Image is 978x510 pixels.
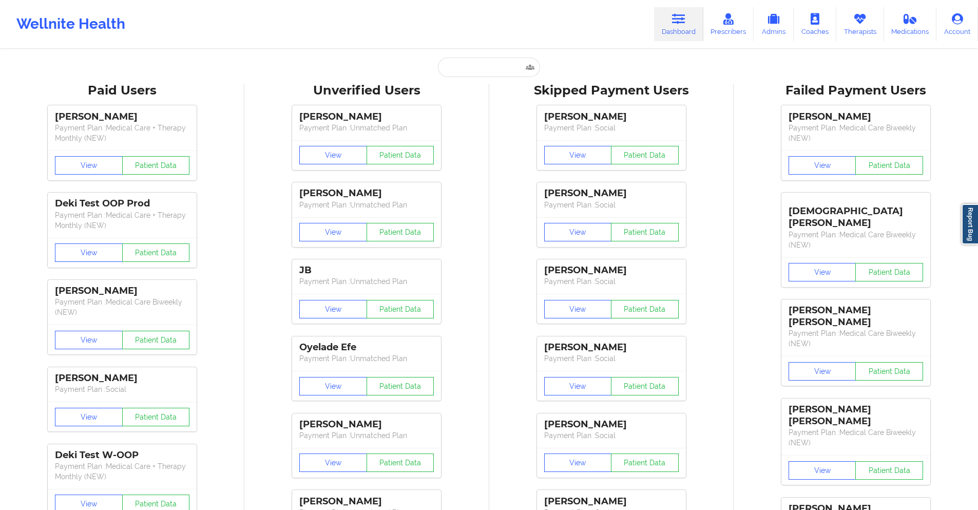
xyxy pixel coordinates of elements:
a: Account [936,7,978,41]
div: [PERSON_NAME] [544,187,679,199]
button: View [789,362,856,381]
a: Therapists [836,7,884,41]
button: View [789,461,856,480]
button: View [544,300,612,318]
p: Payment Plan : Unmatched Plan [299,353,434,364]
div: [PERSON_NAME] [789,111,923,123]
div: Deki Test OOP Prod [55,198,189,210]
button: Patient Data [367,300,434,318]
p: Payment Plan : Unmatched Plan [299,200,434,210]
div: [PERSON_NAME] [55,372,189,384]
div: Paid Users [7,83,237,99]
p: Payment Plan : Social [544,123,679,133]
div: Oyelade Efe [299,342,434,353]
p: Payment Plan : Medical Care + Therapy Monthly (NEW) [55,461,189,482]
div: [PERSON_NAME] [PERSON_NAME] [789,305,923,328]
div: [PERSON_NAME] [55,285,189,297]
button: Patient Data [855,156,923,175]
p: Payment Plan : Social [544,276,679,287]
button: Patient Data [855,461,923,480]
div: Unverified Users [252,83,482,99]
div: [PERSON_NAME] [55,111,189,123]
p: Payment Plan : Unmatched Plan [299,430,434,441]
button: View [299,454,367,472]
div: [PERSON_NAME] [544,496,679,507]
a: Coaches [794,7,836,41]
button: View [55,156,123,175]
p: Payment Plan : Social [544,430,679,441]
div: [PERSON_NAME] [PERSON_NAME] [789,404,923,427]
button: View [55,243,123,262]
button: View [299,223,367,241]
p: Payment Plan : Medical Care Biweekly (NEW) [789,230,923,250]
p: Payment Plan : Social [544,353,679,364]
a: Admins [754,7,794,41]
button: View [55,408,123,426]
div: [PERSON_NAME] [299,496,434,507]
button: Patient Data [855,362,923,381]
button: View [544,223,612,241]
div: Deki Test W-OOP [55,449,189,461]
a: Dashboard [654,7,703,41]
a: Report Bug [962,204,978,244]
button: Patient Data [855,263,923,281]
p: Payment Plan : Medical Care Biweekly (NEW) [55,297,189,317]
a: Prescribers [703,7,754,41]
button: Patient Data [122,331,190,349]
p: Payment Plan : Social [55,384,189,394]
button: Patient Data [122,156,190,175]
div: [PERSON_NAME] [544,419,679,430]
div: [DEMOGRAPHIC_DATA][PERSON_NAME] [789,198,923,229]
button: Patient Data [611,377,679,395]
div: [PERSON_NAME] [544,265,679,276]
button: Patient Data [367,454,434,472]
div: [PERSON_NAME] [544,111,679,123]
p: Payment Plan : Social [544,200,679,210]
button: View [544,377,612,395]
div: [PERSON_NAME] [299,187,434,199]
p: Payment Plan : Unmatched Plan [299,123,434,133]
button: Patient Data [611,223,679,241]
button: View [789,263,856,281]
button: View [299,146,367,164]
p: Payment Plan : Unmatched Plan [299,276,434,287]
p: Payment Plan : Medical Care Biweekly (NEW) [789,427,923,448]
button: View [789,156,856,175]
p: Payment Plan : Medical Care + Therapy Monthly (NEW) [55,210,189,231]
div: JB [299,265,434,276]
button: Patient Data [367,377,434,395]
button: Patient Data [367,146,434,164]
button: View [55,331,123,349]
button: Patient Data [611,146,679,164]
button: View [299,300,367,318]
p: Payment Plan : Medical Care Biweekly (NEW) [789,328,923,349]
div: Failed Payment Users [741,83,971,99]
div: Skipped Payment Users [496,83,726,99]
button: Patient Data [611,300,679,318]
button: View [544,146,612,164]
button: View [544,454,612,472]
button: Patient Data [367,223,434,241]
div: [PERSON_NAME] [299,111,434,123]
button: Patient Data [611,454,679,472]
button: View [299,377,367,395]
button: Patient Data [122,408,190,426]
div: [PERSON_NAME] [299,419,434,430]
a: Medications [884,7,937,41]
p: Payment Plan : Medical Care + Therapy Monthly (NEW) [55,123,189,143]
p: Payment Plan : Medical Care Biweekly (NEW) [789,123,923,143]
div: [PERSON_NAME] [544,342,679,353]
button: Patient Data [122,243,190,262]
